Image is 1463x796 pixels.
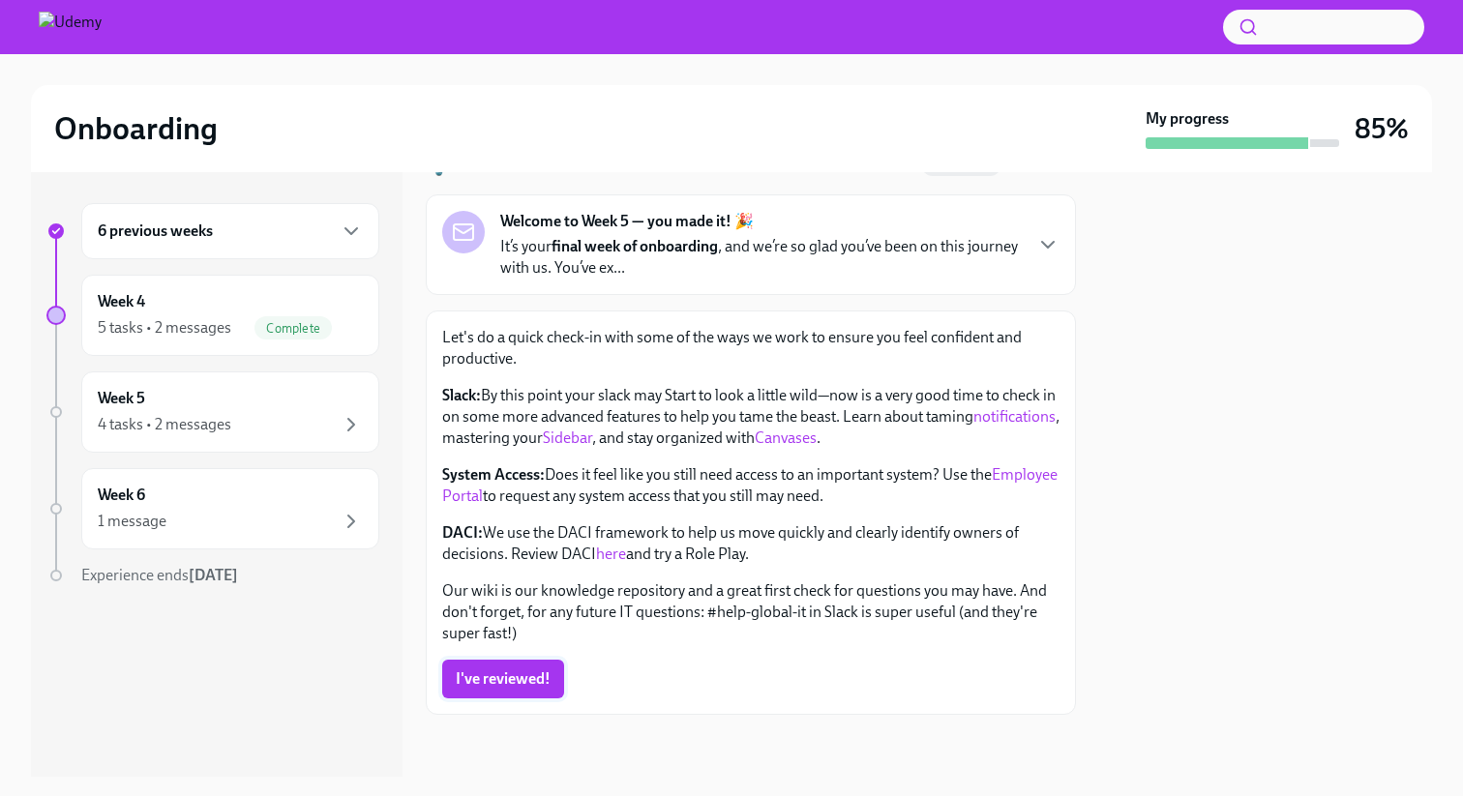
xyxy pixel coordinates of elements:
h6: Week 5 [98,388,145,409]
h2: Onboarding [54,109,218,148]
strong: DACI: [442,523,483,542]
strong: final week of onboarding [552,237,718,255]
img: Udemy [39,12,102,43]
div: 4 tasks • 2 messages [98,414,231,435]
p: It’s your , and we’re so glad you’ve been on this journey with us. You’ve ex... [500,236,1021,279]
h3: 85% [1355,111,1409,146]
span: Experience ends [81,566,238,584]
a: Week 54 tasks • 2 messages [46,371,379,453]
strong: My progress [1146,108,1229,130]
span: Due [1009,157,1076,173]
a: notifications [973,407,1056,426]
p: By this point your slack may Start to look a little wild—now is a very good time to check in on s... [442,385,1060,449]
a: Sidebar [543,428,592,447]
div: 5 tasks • 2 messages [98,317,231,339]
button: I've reviewed! [442,660,564,698]
strong: [DATE] [189,566,238,584]
a: Canvases [755,428,817,447]
h6: Week 6 [98,485,145,506]
p: Does it feel like you still need access to an important system? Use the to request any system acc... [442,464,1060,507]
strong: System Access: [442,465,545,484]
h6: Week 4 [98,291,145,312]
a: here [596,545,626,563]
div: 6 previous weeks [81,203,379,259]
a: Week 61 message [46,468,379,549]
p: We use the DACI framework to help us move quickly and clearly identify owners of decisions. Revie... [442,522,1060,565]
p: Let's do a quick check-in with some of the ways we work to ensure you feel confident and productive. [442,327,1060,369]
div: 1 message [98,511,166,532]
a: Week 45 tasks • 2 messagesComplete [46,275,379,356]
span: Complete [254,321,332,336]
strong: Welcome to Week 5 — you made it! 🎉 [500,211,754,232]
span: I've reviewed! [456,669,551,689]
strong: [DATE] [1033,157,1076,173]
h6: 6 previous weeks [98,221,213,242]
strong: Slack: [442,386,481,404]
p: Our wiki is our knowledge repository and a great first check for questions you may have. And don'... [442,580,1060,644]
